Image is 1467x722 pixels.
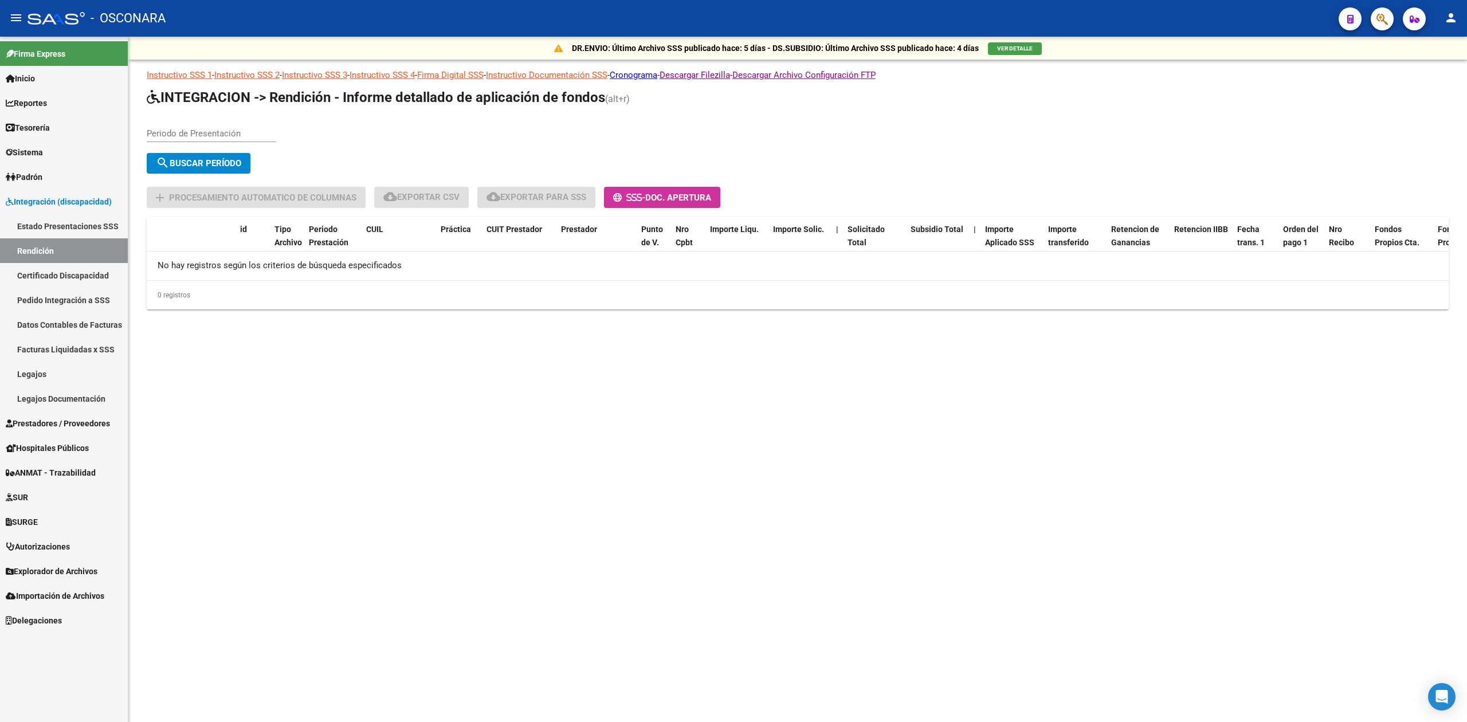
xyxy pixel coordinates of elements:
[282,70,347,80] a: Instructivo SSS 3
[1237,225,1265,247] span: Fecha trans. 1
[911,225,963,234] span: Subsidio Total
[6,614,62,627] span: Delegaciones
[556,217,637,268] datatable-header-cell: Prestador
[572,42,979,54] p: DR.ENVIO: Último Archivo SSS publicado hace: 5 días - DS.SUBSIDIO: Último Archivo SSS publicado h...
[147,252,1449,280] div: No hay registros según los criterios de búsqueda especificados
[1278,217,1324,268] datatable-header-cell: Orden del pago 1
[374,187,469,208] button: Exportar CSV
[487,225,542,234] span: CUIT Prestador
[836,225,838,234] span: |
[383,190,397,203] mat-icon: cloud_download
[6,121,50,134] span: Tesorería
[613,193,645,203] span: -
[980,217,1044,268] datatable-header-cell: Importe Aplicado SSS
[147,153,250,174] button: Buscar Período
[1044,217,1107,268] datatable-header-cell: Importe transferido
[6,491,28,504] span: SUR
[1111,225,1159,247] span: Retencion de Ganancias
[6,171,42,183] span: Padrón
[147,70,212,80] a: Instructivo SSS 1
[147,89,605,105] span: INTEGRACION -> Rendición - Informe detallado de aplicación de fondos
[362,217,436,268] datatable-header-cell: CUIL
[309,225,348,247] span: Periodo Prestación
[6,516,38,528] span: SURGE
[6,195,112,208] span: Integración (discapacidad)
[6,466,96,479] span: ANMAT - Trazabilidad
[482,217,556,268] datatable-header-cell: CUIT Prestador
[487,190,500,203] mat-icon: cloud_download
[383,192,460,202] span: Exportar CSV
[6,72,35,85] span: Inicio
[1324,217,1370,268] datatable-header-cell: Nro Recibo
[91,6,166,31] span: - OSCONARA
[1283,225,1319,247] span: Orden del pago 1
[350,70,415,80] a: Instructivo SSS 4
[969,217,980,268] datatable-header-cell: |
[641,225,663,247] span: Punto de V.
[6,417,110,430] span: Prestadores / Proveedores
[214,70,280,80] a: Instructivo SSS 2
[705,217,768,268] datatable-header-cell: Importe Liqu.
[236,217,270,268] datatable-header-cell: id
[561,225,597,234] span: Prestador
[169,193,356,203] span: Procesamiento automatico de columnas
[153,191,167,205] mat-icon: add
[610,70,657,80] a: Cronograma
[605,93,630,104] span: (alt+r)
[1428,683,1456,711] div: Open Intercom Messenger
[6,565,97,578] span: Explorador de Archivos
[985,225,1034,247] span: Importe Aplicado SSS
[1233,217,1278,268] datatable-header-cell: Fecha trans. 1
[773,225,824,234] span: Importe Solic.
[645,193,711,203] span: Doc. Apertura
[988,42,1042,55] button: VER DETALLE
[848,225,885,247] span: Solicitado Total
[156,156,170,170] mat-icon: search
[270,217,304,268] datatable-header-cell: Tipo Archivo
[1170,217,1233,268] datatable-header-cell: Retencion IIBB
[1444,11,1458,25] mat-icon: person
[6,442,89,454] span: Hospitales Públicos
[1107,217,1170,268] datatable-header-cell: Retencion de Ganancias
[147,187,366,208] button: Procesamiento automatico de columnas
[6,97,47,109] span: Reportes
[477,187,595,208] button: Exportar para SSS
[366,225,383,234] span: CUIL
[604,187,720,208] button: -Doc. Apertura
[417,70,484,80] a: Firma Digital SSS
[147,69,1449,81] p: - - - - - - - -
[1370,217,1433,268] datatable-header-cell: Fondos Propios Cta. Disca.
[147,281,1449,309] div: 0 registros
[486,70,607,80] a: Instructivo Documentación SSS
[671,217,705,268] datatable-header-cell: Nro Cpbt
[1375,225,1419,260] span: Fondos Propios Cta. Disca.
[6,146,43,159] span: Sistema
[676,225,693,247] span: Nro Cpbt
[6,48,65,60] span: Firma Express
[156,158,241,168] span: Buscar Período
[9,11,23,25] mat-icon: menu
[768,217,831,268] datatable-header-cell: Importe Solic.
[906,217,969,268] datatable-header-cell: Subsidio Total
[997,45,1033,52] span: VER DETALLE
[6,590,104,602] span: Importación de Archivos
[6,540,70,553] span: Autorizaciones
[637,217,671,268] datatable-header-cell: Punto de V.
[304,217,362,268] datatable-header-cell: Periodo Prestación
[660,70,730,80] a: Descargar Filezilla
[441,225,471,234] span: Práctica
[1174,225,1228,234] span: Retencion IIBB
[1048,225,1089,247] span: Importe transferido
[274,225,302,247] span: Tipo Archivo
[732,70,876,80] a: Descargar Archivo Configuración FTP
[831,217,843,268] datatable-header-cell: |
[974,225,976,234] span: |
[436,217,482,268] datatable-header-cell: Práctica
[843,217,906,268] datatable-header-cell: Solicitado Total
[240,225,247,234] span: id
[1329,225,1354,247] span: Nro Recibo
[710,225,759,234] span: Importe Liqu.
[487,192,586,202] span: Exportar para SSS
